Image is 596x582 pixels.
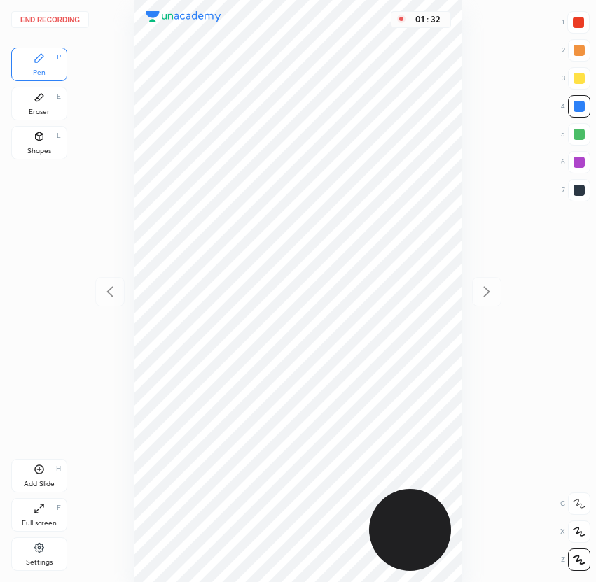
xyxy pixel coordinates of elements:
[57,93,61,100] div: E
[562,179,590,201] div: 7
[562,11,590,34] div: 1
[561,123,590,145] div: 5
[22,520,57,527] div: Full screen
[561,151,590,173] div: 6
[560,520,590,543] div: X
[146,11,221,22] img: logo.38c385cc.svg
[56,465,61,472] div: H
[562,39,590,62] div: 2
[57,132,61,139] div: L
[562,67,590,90] div: 3
[24,481,55,488] div: Add Slide
[29,108,50,115] div: Eraser
[27,148,51,155] div: Shapes
[33,69,46,76] div: Pen
[411,15,445,24] div: 01 : 32
[560,492,590,515] div: C
[57,504,61,511] div: F
[561,95,590,118] div: 4
[57,54,61,61] div: P
[561,548,590,571] div: Z
[11,11,89,28] button: End recording
[26,559,53,566] div: Settings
